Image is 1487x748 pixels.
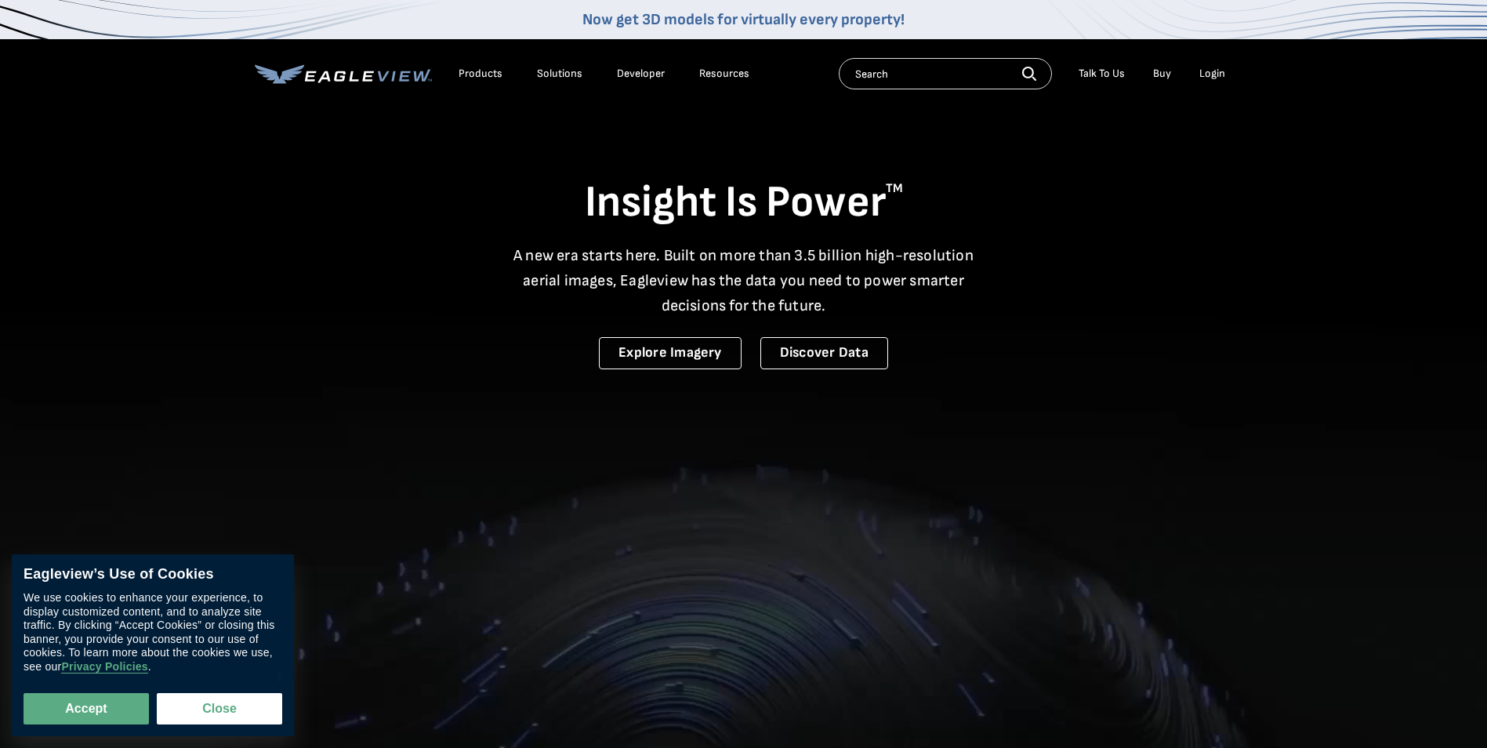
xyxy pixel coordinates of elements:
p: A new era starts here. Built on more than 3.5 billion high-resolution aerial images, Eagleview ha... [504,243,984,318]
div: Eagleview’s Use of Cookies [24,566,282,583]
input: Search [839,58,1052,89]
a: Explore Imagery [599,337,742,369]
button: Close [157,693,282,724]
a: Buy [1153,67,1171,81]
div: Talk To Us [1079,67,1125,81]
h1: Insight Is Power [255,176,1233,231]
a: Now get 3D models for virtually every property! [582,10,905,29]
a: Discover Data [760,337,888,369]
div: Resources [699,67,749,81]
button: Accept [24,693,149,724]
div: Solutions [537,67,582,81]
a: Developer [617,67,665,81]
sup: TM [886,181,903,196]
a: Privacy Policies [61,660,147,674]
div: We use cookies to enhance your experience, to display customized content, and to analyze site tra... [24,591,282,674]
div: Login [1199,67,1225,81]
div: Products [459,67,502,81]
